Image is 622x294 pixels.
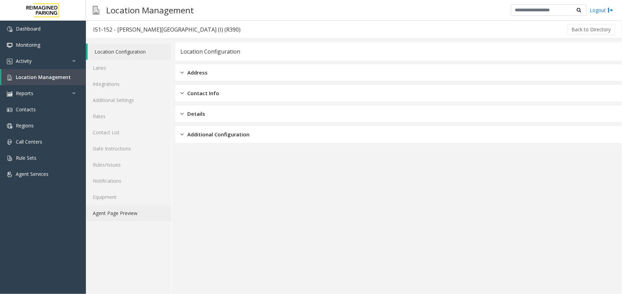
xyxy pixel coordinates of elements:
img: closed [180,89,184,97]
img: 'icon' [7,172,12,177]
button: Back to Directory [567,24,615,35]
div: Location Configuration [180,47,240,56]
img: logout [608,7,613,14]
img: 'icon' [7,26,12,32]
a: Location Management [1,69,86,85]
span: Reports [16,90,33,97]
a: Location Configuration [88,44,171,60]
img: 'icon' [7,91,12,97]
a: Integrations [86,76,171,92]
a: Equipment [86,189,171,205]
span: Location Management [16,74,71,80]
a: Lanes [86,60,171,76]
span: Details [187,110,205,118]
img: 'icon' [7,123,12,129]
img: 'icon' [7,43,12,48]
span: Agent Services [16,171,48,177]
h3: Location Management [103,2,197,19]
a: Contact List [86,124,171,140]
a: Notifications [86,173,171,189]
a: Rates [86,108,171,124]
a: Agent Page Preview [86,205,171,221]
a: Rules/Issues [86,157,171,173]
span: Monitoring [16,42,40,48]
span: Contact Info [187,89,219,97]
a: Gate Instructions [86,140,171,157]
img: 'icon' [7,75,12,80]
img: 'icon' [7,139,12,145]
span: Regions [16,122,34,129]
img: 'icon' [7,59,12,64]
div: I51-152 - [PERSON_NAME][GEOGRAPHIC_DATA] (I) (R390) [93,25,241,34]
img: closed [180,110,184,118]
img: closed [180,131,184,138]
span: Contacts [16,106,36,113]
span: Address [187,69,208,77]
img: closed [180,69,184,77]
img: pageIcon [93,2,99,19]
img: 'icon' [7,156,12,161]
span: Rule Sets [16,155,36,161]
img: 'icon' [7,107,12,113]
span: Activity [16,58,32,64]
span: Dashboard [16,25,41,32]
span: Additional Configuration [187,131,249,138]
a: Logout [590,7,613,14]
a: Additional Settings [86,92,171,108]
span: Call Centers [16,138,42,145]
